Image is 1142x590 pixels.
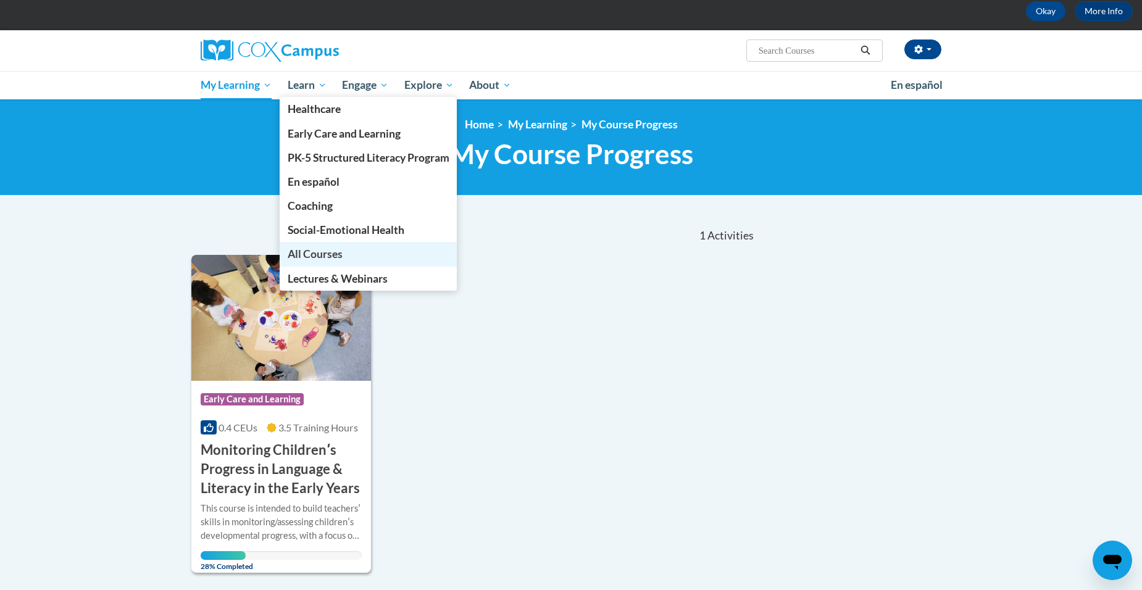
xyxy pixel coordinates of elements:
[891,78,943,91] span: En español
[699,229,706,243] span: 1
[449,138,693,170] span: My Course Progress
[280,242,457,266] a: All Courses
[191,255,371,573] a: Course LogoEarly Care and Learning0.4 CEUs3.5 Training Hours Monitoring Childrenʹs Progress in La...
[201,393,304,405] span: Early Care and Learning
[1075,1,1133,21] a: More Info
[278,422,358,433] span: 3.5 Training Hours
[201,441,362,497] h3: Monitoring Childrenʹs Progress in Language & Literacy in the Early Years
[193,71,280,99] a: My Learning
[288,199,333,212] span: Coaching
[334,71,396,99] a: Engage
[201,78,272,93] span: My Learning
[201,551,246,560] div: Your progress
[201,551,246,571] span: 28% Completed
[757,43,856,58] input: Search Courses
[288,223,404,236] span: Social-Emotional Health
[191,255,371,381] img: Course Logo
[201,39,339,62] img: Cox Campus
[280,194,457,218] a: Coaching
[182,71,960,99] div: Main menu
[219,422,257,433] span: 0.4 CEUs
[581,118,678,131] a: My Course Progress
[288,247,343,260] span: All Courses
[288,102,341,115] span: Healthcare
[396,71,462,99] a: Explore
[280,122,457,146] a: Early Care and Learning
[201,502,362,542] div: This course is intended to build teachersʹ skills in monitoring/assessing childrenʹs developmenta...
[342,78,388,93] span: Engage
[404,78,454,93] span: Explore
[280,218,457,242] a: Social-Emotional Health
[280,97,457,121] a: Healthcare
[288,127,401,140] span: Early Care and Learning
[508,118,567,131] a: My Learning
[1093,541,1132,580] iframe: Button to launch messaging window
[883,72,951,98] a: En español
[280,146,457,170] a: PK-5 Structured Literacy Program
[280,267,457,291] a: Lectures & Webinars
[201,39,435,62] a: Cox Campus
[288,175,340,188] span: En español
[280,170,457,194] a: En español
[465,118,494,131] a: Home
[462,71,520,99] a: About
[904,39,941,59] button: Account Settings
[469,78,511,93] span: About
[288,78,327,93] span: Learn
[856,43,875,58] button: Search
[288,151,449,164] span: PK-5 Structured Literacy Program
[288,272,388,285] span: Lectures & Webinars
[707,229,754,243] span: Activities
[1026,1,1065,21] button: Okay
[280,71,335,99] a: Learn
